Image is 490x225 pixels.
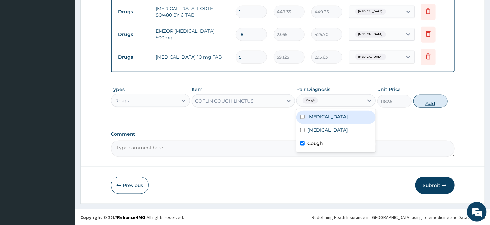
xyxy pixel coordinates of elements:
div: Minimize live chat window [108,3,123,19]
span: [MEDICAL_DATA] [355,9,386,15]
label: Unit Price [377,86,401,93]
label: Cough [307,140,323,147]
td: Drugs [115,51,153,63]
label: [MEDICAL_DATA] [307,127,348,133]
label: Comment [111,131,454,137]
span: We're online! [38,69,91,136]
td: [MEDICAL_DATA] 10 mg TAB [153,50,232,64]
span: [MEDICAL_DATA] [355,31,386,38]
strong: Copyright © 2017 . [80,215,147,220]
td: Drugs [115,6,153,18]
textarea: Type your message and hit 'Enter' [3,153,125,176]
div: COFLIN COUGH LINCTUS [195,98,254,104]
span: [MEDICAL_DATA] [355,54,386,60]
button: Submit [415,177,455,194]
td: Drugs [115,28,153,41]
button: Previous [111,177,149,194]
a: RelianceHMO [117,215,145,220]
label: Types [111,87,125,92]
button: Add [413,95,448,108]
td: EMZOR [MEDICAL_DATA] 500mg [153,25,232,44]
div: Redefining Heath Insurance in [GEOGRAPHIC_DATA] using Telemedicine and Data Science! [312,214,485,221]
td: [MEDICAL_DATA] FORTE 80/480 BY 6 TAB [153,2,232,22]
span: Cough [303,97,318,104]
img: d_794563401_company_1708531726252_794563401 [12,33,27,49]
label: Item [192,86,203,93]
label: [MEDICAL_DATA] [307,113,348,120]
label: Pair Diagnosis [296,86,330,93]
div: Chat with us now [34,37,110,45]
div: Drugs [114,97,129,104]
